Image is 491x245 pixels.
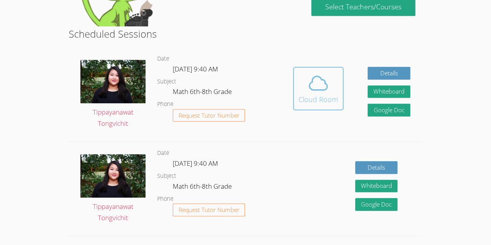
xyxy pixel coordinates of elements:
[179,113,239,118] span: Request Tutor Number
[157,148,169,158] dt: Date
[173,203,245,216] button: Request Tutor Number
[368,67,410,80] a: Details
[173,109,245,122] button: Request Tutor Number
[80,154,146,223] a: Tippayanawat Tongvichit
[355,198,398,211] a: Google Doc
[157,99,173,109] dt: Phone
[293,67,344,110] button: Cloud Room
[157,194,173,204] dt: Phone
[298,94,338,105] div: Cloud Room
[355,180,398,193] button: Whiteboard
[173,159,218,168] span: [DATE] 9:40 AM
[80,154,146,198] img: IMG_0561.jpeg
[173,86,233,99] dd: Math 6th-8th Grade
[179,207,239,213] span: Request Tutor Number
[80,60,146,129] a: Tippayanawat Tongvichit
[80,60,146,103] img: IMG_0561.jpeg
[173,64,218,73] span: [DATE] 9:40 AM
[69,26,422,41] h2: Scheduled Sessions
[157,77,176,87] dt: Subject
[157,54,169,64] dt: Date
[157,171,176,181] dt: Subject
[368,104,410,116] a: Google Doc
[368,85,410,98] button: Whiteboard
[173,181,233,194] dd: Math 6th-8th Grade
[355,161,398,174] a: Details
